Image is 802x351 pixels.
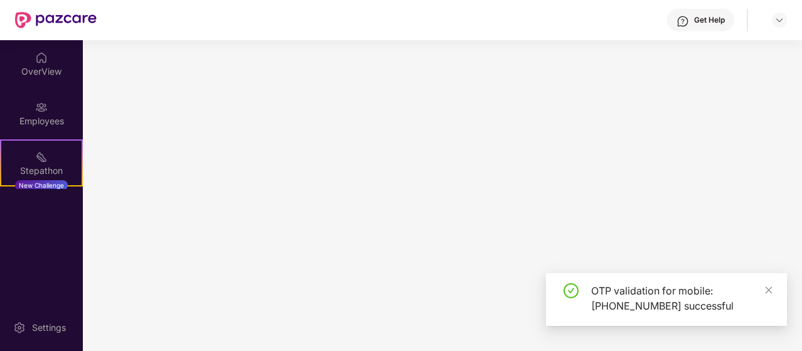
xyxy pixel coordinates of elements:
[1,165,82,177] div: Stepathon
[35,51,48,64] img: svg+xml;base64,PHN2ZyBpZD0iSG9tZSIgeG1sbnM9Imh0dHA6Ly93d3cudzMub3JnLzIwMDAvc3ZnIiB3aWR0aD0iMjAiIG...
[564,283,579,298] span: check-circle
[591,283,772,313] div: OTP validation for mobile: [PHONE_NUMBER] successful
[15,12,97,28] img: New Pazcare Logo
[13,321,26,334] img: svg+xml;base64,PHN2ZyBpZD0iU2V0dGluZy0yMHgyMCIgeG1sbnM9Imh0dHA6Ly93d3cudzMub3JnLzIwMDAvc3ZnIiB3aW...
[676,15,689,28] img: svg+xml;base64,PHN2ZyBpZD0iSGVscC0zMngzMiIgeG1sbnM9Imh0dHA6Ly93d3cudzMub3JnLzIwMDAvc3ZnIiB3aWR0aD...
[15,180,68,190] div: New Challenge
[28,321,70,334] div: Settings
[35,101,48,114] img: svg+xml;base64,PHN2ZyBpZD0iRW1wbG95ZWVzIiB4bWxucz0iaHR0cDovL3d3dy53My5vcmcvMjAwMC9zdmciIHdpZHRoPS...
[35,151,48,163] img: svg+xml;base64,PHN2ZyB4bWxucz0iaHR0cDovL3d3dy53My5vcmcvMjAwMC9zdmciIHdpZHRoPSIyMSIgaGVpZ2h0PSIyMC...
[774,15,784,25] img: svg+xml;base64,PHN2ZyBpZD0iRHJvcGRvd24tMzJ4MzIiIHhtbG5zPSJodHRwOi8vd3d3LnczLm9yZy8yMDAwL3N2ZyIgd2...
[694,15,725,25] div: Get Help
[764,286,773,294] span: close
